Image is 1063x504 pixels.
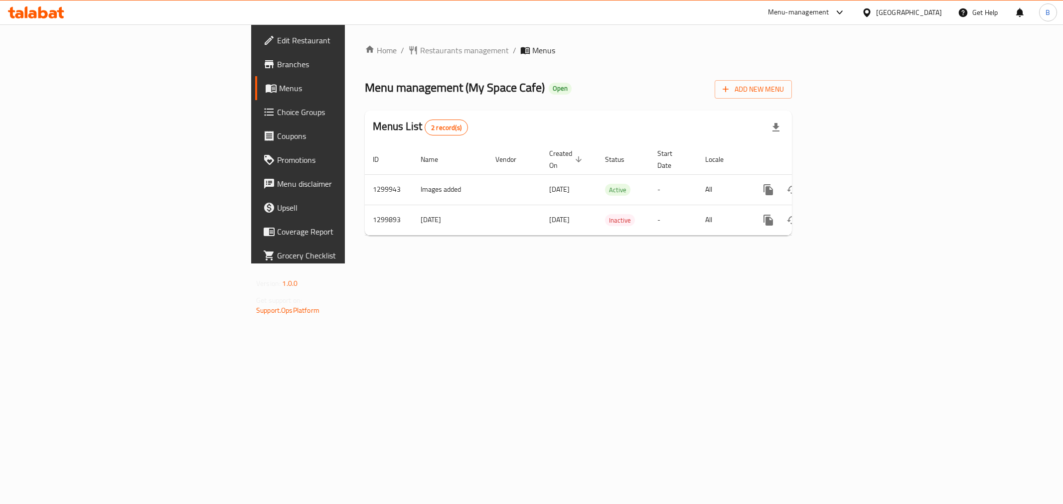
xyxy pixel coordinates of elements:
span: Start Date [657,147,685,171]
td: - [649,205,697,235]
span: Grocery Checklist [277,250,421,261]
span: Menus [279,82,421,94]
span: Menus [532,44,555,56]
span: Locale [705,153,737,165]
a: Support.OpsPlatform [256,304,319,317]
div: Open [549,83,572,95]
div: Menu-management [768,6,829,18]
span: Vendor [495,153,529,165]
span: Coverage Report [277,226,421,238]
div: Export file [764,116,788,139]
a: Restaurants management [408,44,509,56]
a: Coupons [255,124,429,148]
span: Menu disclaimer [277,178,421,190]
span: Active [605,184,630,196]
button: Change Status [780,208,804,232]
span: 2 record(s) [425,123,467,132]
table: enhanced table [365,144,860,236]
nav: breadcrumb [365,44,792,56]
a: Coverage Report [255,220,429,244]
span: Inactive [605,215,635,226]
a: Branches [255,52,429,76]
div: [GEOGRAPHIC_DATA] [876,7,942,18]
div: Inactive [605,214,635,226]
a: Promotions [255,148,429,172]
td: Images added [413,174,487,205]
span: Branches [277,58,421,70]
span: Coupons [277,130,421,142]
div: Total records count [425,120,468,135]
span: Open [549,84,572,93]
span: Promotions [277,154,421,166]
button: Add New Menu [715,80,792,99]
span: Get support on: [256,294,302,307]
button: more [757,178,780,202]
span: Status [605,153,637,165]
span: Name [421,153,451,165]
th: Actions [749,144,860,175]
span: [DATE] [549,183,570,196]
span: Choice Groups [277,106,421,118]
h2: Menus List [373,119,468,135]
td: [DATE] [413,205,487,235]
span: Add New Menu [723,83,784,96]
span: [DATE] [549,213,570,226]
button: more [757,208,780,232]
a: Menu disclaimer [255,172,429,196]
span: 1.0.0 [282,277,298,290]
span: B [1046,7,1050,18]
a: Edit Restaurant [255,28,429,52]
a: Choice Groups [255,100,429,124]
a: Menus [255,76,429,100]
span: Restaurants management [420,44,509,56]
span: Upsell [277,202,421,214]
a: Upsell [255,196,429,220]
span: Edit Restaurant [277,34,421,46]
li: / [513,44,516,56]
span: Created On [549,147,585,171]
a: Grocery Checklist [255,244,429,267]
td: All [697,174,749,205]
span: ID [373,153,392,165]
td: - [649,174,697,205]
span: Menu management ( My Space Cafe ) [365,76,545,99]
td: All [697,205,749,235]
span: Version: [256,277,281,290]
